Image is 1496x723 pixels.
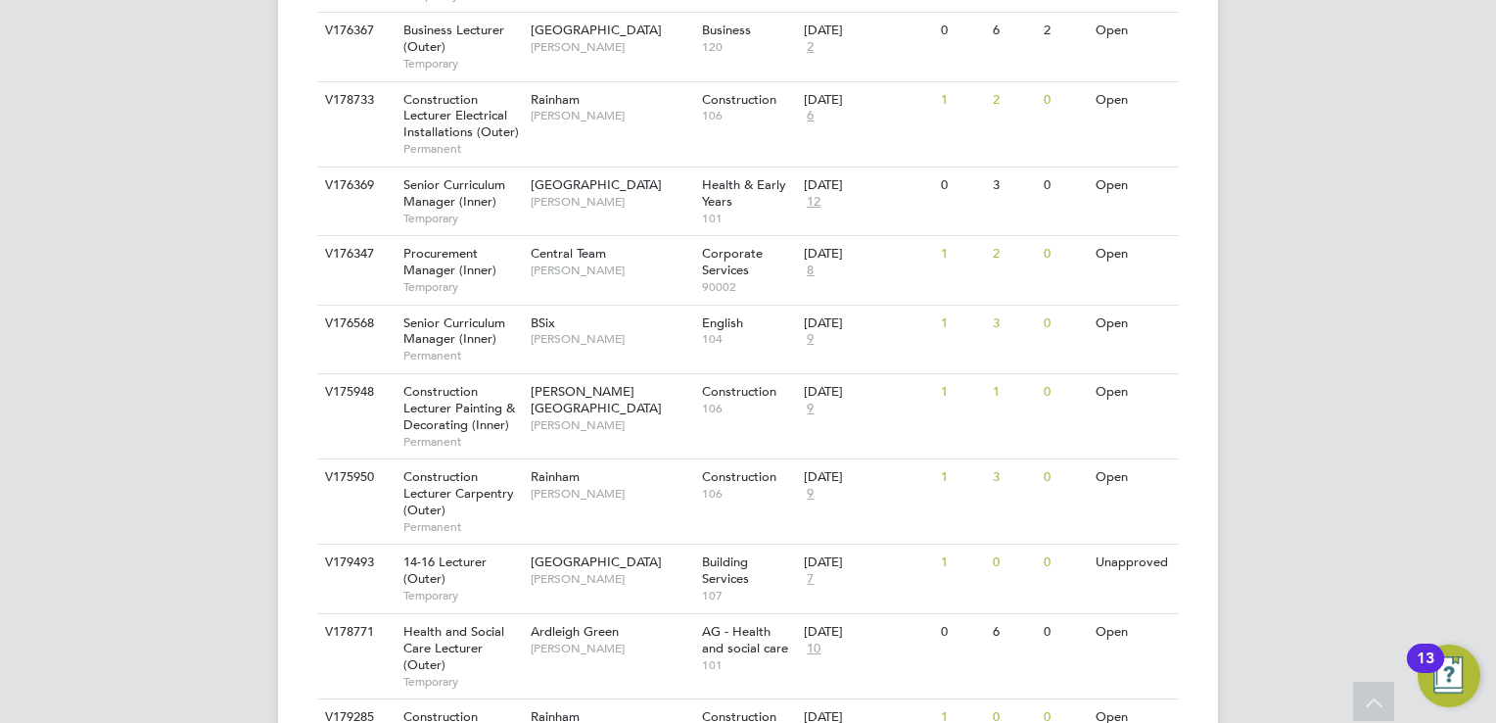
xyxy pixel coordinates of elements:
[804,624,931,641] div: [DATE]
[702,588,795,603] span: 107
[531,245,606,262] span: Central Team
[804,246,931,263] div: [DATE]
[936,13,987,49] div: 0
[531,383,662,416] span: [PERSON_NAME][GEOGRAPHIC_DATA]
[936,459,987,496] div: 1
[320,459,389,496] div: V175950
[403,588,521,603] span: Temporary
[936,306,987,342] div: 1
[531,641,692,656] span: [PERSON_NAME]
[320,614,389,651] div: V178771
[804,331,817,348] span: 9
[403,314,505,348] span: Senior Curriculum Manager (Inner)
[531,194,692,210] span: [PERSON_NAME]
[804,486,817,503] span: 9
[702,279,795,295] span: 90002
[531,108,692,123] span: [PERSON_NAME]
[702,22,751,38] span: Business
[702,108,795,123] span: 106
[403,56,521,72] span: Temporary
[702,657,795,673] span: 101
[403,348,521,363] span: Permanent
[988,459,1039,496] div: 3
[936,82,987,119] div: 1
[531,22,662,38] span: [GEOGRAPHIC_DATA]
[702,314,743,331] span: English
[1091,13,1176,49] div: Open
[1091,614,1176,651] div: Open
[804,263,817,279] span: 8
[403,623,504,673] span: Health and Social Care Lecturer (Outer)
[1417,658,1434,684] div: 13
[936,614,987,651] div: 0
[531,314,555,331] span: BSix
[804,401,817,417] span: 9
[1091,168,1176,204] div: Open
[702,554,749,587] span: Building Services
[320,168,389,204] div: V176369
[403,554,487,587] span: 14-16 Lecturer (Outer)
[1418,645,1480,707] button: Open Resource Center, 13 new notifications
[988,545,1039,581] div: 0
[804,384,931,401] div: [DATE]
[936,545,987,581] div: 1
[531,554,662,570] span: [GEOGRAPHIC_DATA]
[988,13,1039,49] div: 6
[936,236,987,272] div: 1
[702,39,795,55] span: 120
[531,417,692,433] span: [PERSON_NAME]
[804,92,931,109] div: [DATE]
[1091,306,1176,342] div: Open
[702,176,786,210] span: Health & Early Years
[1039,459,1090,496] div: 0
[804,194,823,211] span: 12
[403,468,514,518] span: Construction Lecturer Carpentry (Outer)
[1091,236,1176,272] div: Open
[804,554,931,571] div: [DATE]
[702,91,776,108] span: Construction
[320,374,389,410] div: V175948
[320,545,389,581] div: V179493
[702,401,795,416] span: 106
[702,245,763,278] span: Corporate Services
[531,39,692,55] span: [PERSON_NAME]
[702,486,795,502] span: 106
[804,39,817,56] span: 2
[403,176,505,210] span: Senior Curriculum Manager (Inner)
[403,383,515,433] span: Construction Lecturer Painting & Decorating (Inner)
[804,108,817,124] span: 6
[1039,236,1090,272] div: 0
[988,168,1039,204] div: 3
[702,211,795,226] span: 101
[1039,545,1090,581] div: 0
[1039,82,1090,119] div: 0
[320,306,389,342] div: V176568
[403,22,504,55] span: Business Lecturer (Outer)
[702,383,776,400] span: Construction
[804,177,931,194] div: [DATE]
[531,263,692,278] span: [PERSON_NAME]
[403,434,521,450] span: Permanent
[531,571,692,587] span: [PERSON_NAME]
[531,468,580,485] span: Rainham
[804,23,931,39] div: [DATE]
[531,176,662,193] span: [GEOGRAPHIC_DATA]
[936,374,987,410] div: 1
[804,641,823,657] span: 10
[403,141,521,157] span: Permanent
[1091,374,1176,410] div: Open
[804,469,931,486] div: [DATE]
[403,245,496,278] span: Procurement Manager (Inner)
[988,374,1039,410] div: 1
[702,331,795,347] span: 104
[988,236,1039,272] div: 2
[1091,545,1176,581] div: Unapproved
[403,91,519,141] span: Construction Lecturer Electrical Installations (Outer)
[702,468,776,485] span: Construction
[702,623,788,656] span: AG - Health and social care
[403,519,521,535] span: Permanent
[1091,82,1176,119] div: Open
[988,82,1039,119] div: 2
[936,168,987,204] div: 0
[531,486,692,502] span: [PERSON_NAME]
